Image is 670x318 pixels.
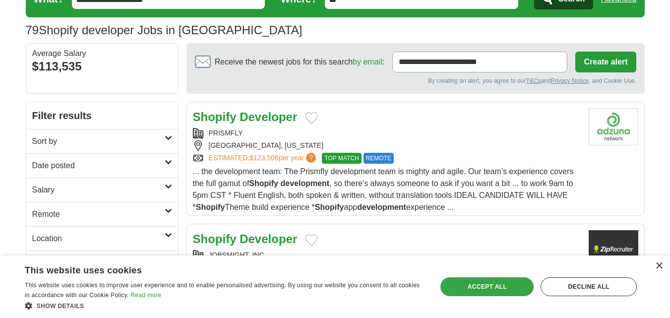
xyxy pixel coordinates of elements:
[249,179,278,188] strong: Shopify
[280,179,329,188] strong: development
[215,56,384,68] span: Receive the newest jobs for this search :
[589,108,638,145] img: Company logo
[655,262,663,270] div: Close
[130,292,161,299] a: Read more, opens a new window
[240,232,297,246] strong: Developer
[32,160,165,172] h2: Date posted
[26,129,178,153] a: Sort by
[440,277,534,296] div: Accept all
[25,261,400,276] div: This website uses cookies
[315,203,344,211] strong: Shopify
[25,282,420,299] span: This website uses cookies to improve user experience and to enable personalised advertising. By u...
[195,76,636,85] div: By creating an alert, you agree to our and , and Cookie Use.
[26,202,178,226] a: Remote
[193,110,237,124] strong: Shopify
[32,50,172,58] div: Average Salary
[193,128,581,138] div: PRISMFLY
[575,52,636,72] button: Create alert
[550,77,589,84] a: Privacy Notice
[306,153,316,163] span: ?
[196,203,225,211] strong: Shopify
[193,250,581,260] div: JOBSMIGHT, INC.
[240,110,297,124] strong: Developer
[26,226,178,251] a: Location
[193,232,298,246] a: Shopify Developer
[541,277,637,296] div: Decline all
[26,251,178,275] a: Category
[526,77,541,84] a: T&Cs
[357,203,406,211] strong: development
[322,153,361,164] span: TOP MATCH
[37,303,84,310] span: Show details
[249,154,278,162] span: $123,506
[26,23,303,37] h1: Shopify developer Jobs in [GEOGRAPHIC_DATA]
[26,21,39,39] span: 79
[26,178,178,202] a: Salary
[32,58,172,75] div: $113,535
[32,184,165,196] h2: Salary
[364,153,394,164] span: REMOTE
[193,167,574,211] span: ... the development team: The Prismfly development team is mighty and agile. Our team’s experienc...
[353,58,382,66] a: by email
[209,153,318,164] a: ESTIMATED:$123,506per year?
[25,301,425,311] div: Show details
[32,208,165,220] h2: Remote
[193,232,237,246] strong: Shopify
[193,110,298,124] a: Shopify Developer
[26,102,178,129] h2: Filter results
[589,230,638,267] img: Company logo
[305,112,318,124] button: Add to favorite jobs
[32,135,165,147] h2: Sort by
[32,233,165,245] h2: Location
[305,234,318,246] button: Add to favorite jobs
[193,140,581,151] div: [GEOGRAPHIC_DATA], [US_STATE]
[26,153,178,178] a: Date posted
